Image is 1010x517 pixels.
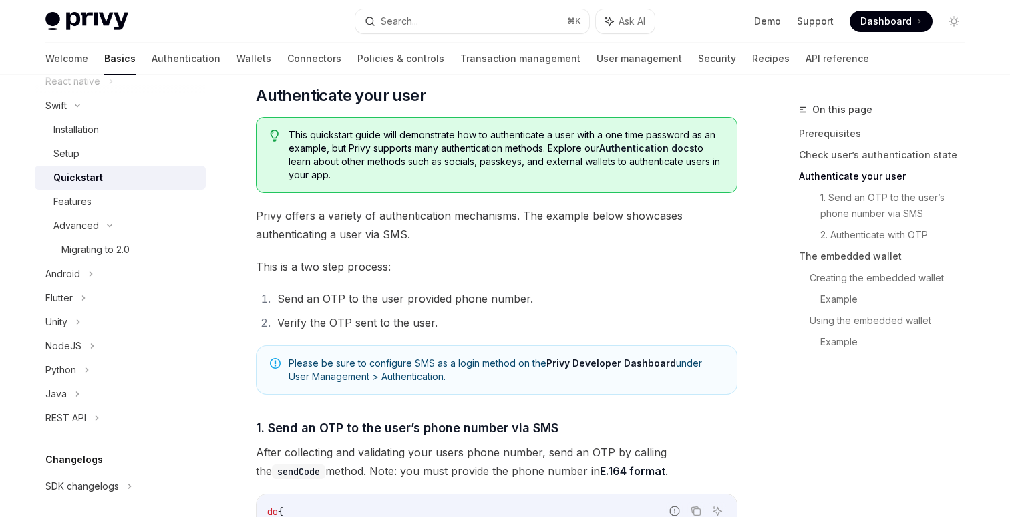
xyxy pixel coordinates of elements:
[270,358,281,369] svg: Note
[45,12,128,31] img: light logo
[600,464,665,478] a: E.164 format
[273,313,737,332] li: Verify the OTP sent to the user.
[596,9,655,33] button: Ask AI
[45,478,119,494] div: SDK changelogs
[35,238,206,262] a: Migrating to 2.0
[820,187,975,224] a: 1. Send an OTP to the user’s phone number via SMS
[355,9,589,33] button: Search...⌘K
[53,122,99,138] div: Installation
[53,146,79,162] div: Setup
[799,166,975,187] a: Authenticate your user
[61,242,130,258] div: Migrating to 2.0
[289,128,723,182] span: This quickstart guide will demonstrate how to authenticate a user with a one time password as an ...
[256,85,426,106] span: Authenticate your user
[270,130,279,142] svg: Tip
[460,43,580,75] a: Transaction management
[810,267,975,289] a: Creating the embedded wallet
[45,386,67,402] div: Java
[619,15,645,28] span: Ask AI
[35,118,206,142] a: Installation
[236,43,271,75] a: Wallets
[812,102,872,118] span: On this page
[53,218,99,234] div: Advanced
[381,13,418,29] div: Search...
[45,43,88,75] a: Welcome
[799,123,975,144] a: Prerequisites
[45,410,86,426] div: REST API
[273,289,737,308] li: Send an OTP to the user provided phone number.
[53,194,92,210] div: Features
[797,15,834,28] a: Support
[45,452,103,468] h5: Changelogs
[357,43,444,75] a: Policies & controls
[152,43,220,75] a: Authentication
[806,43,869,75] a: API reference
[820,331,975,353] a: Example
[754,15,781,28] a: Demo
[256,257,737,276] span: This is a two step process:
[272,464,325,479] code: sendCode
[799,144,975,166] a: Check user’s authentication state
[256,443,737,480] span: After collecting and validating your users phone number, send an OTP by calling the method. Note:...
[45,314,67,330] div: Unity
[567,16,581,27] span: ⌘ K
[45,266,80,282] div: Android
[35,166,206,190] a: Quickstart
[820,289,975,310] a: Example
[45,98,67,114] div: Swift
[599,142,695,154] a: Authentication docs
[45,290,73,306] div: Flutter
[546,357,676,369] a: Privy Developer Dashboard
[943,11,965,32] button: Toggle dark mode
[850,11,933,32] a: Dashboard
[799,246,975,267] a: The embedded wallet
[256,206,737,244] span: Privy offers a variety of authentication mechanisms. The example below showcases authenticating a...
[752,43,790,75] a: Recipes
[289,357,723,383] span: Please be sure to configure SMS as a login method on the under User Management > Authentication.
[104,43,136,75] a: Basics
[53,170,103,186] div: Quickstart
[45,362,76,378] div: Python
[810,310,975,331] a: Using the embedded wallet
[256,419,558,437] span: 1. Send an OTP to the user’s phone number via SMS
[698,43,736,75] a: Security
[860,15,912,28] span: Dashboard
[35,190,206,214] a: Features
[45,338,81,354] div: NodeJS
[287,43,341,75] a: Connectors
[597,43,682,75] a: User management
[820,224,975,246] a: 2. Authenticate with OTP
[35,142,206,166] a: Setup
